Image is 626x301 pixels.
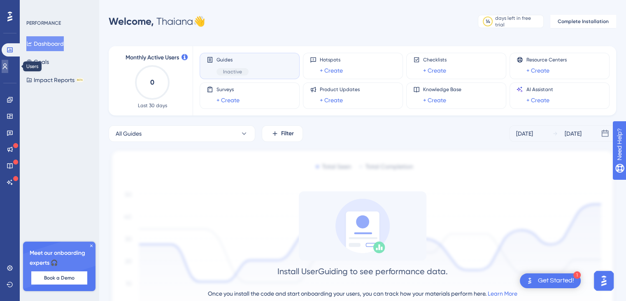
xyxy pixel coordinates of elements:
[516,129,533,139] div: [DATE]
[488,290,517,297] a: Learn More
[216,95,240,105] a: + Create
[126,53,179,63] span: Monthly Active Users
[525,276,535,286] img: launcher-image-alternative-text
[26,54,49,69] button: Goals
[26,36,64,51] button: Dashboard
[320,56,343,63] span: Hotspots
[277,266,448,277] div: Install UserGuiding to see performance data.
[495,15,541,28] div: days left in free trial
[565,129,582,139] div: [DATE]
[423,95,446,105] a: + Create
[320,95,343,105] a: + Create
[19,2,51,12] span: Need Help?
[573,271,581,279] div: 1
[150,78,154,86] text: 0
[526,95,549,105] a: + Create
[109,15,154,27] span: Welcome,
[31,271,87,285] button: Book a Demo
[138,102,167,109] span: Last 30 days
[423,86,461,93] span: Knowledge Base
[520,273,581,288] div: Open Get Started! checklist, remaining modules: 1
[116,129,142,139] span: All Guides
[216,86,240,93] span: Surveys
[526,56,567,63] span: Resource Centers
[486,18,490,25] div: 14
[44,275,74,281] span: Book a Demo
[558,18,609,25] span: Complete Installation
[208,289,517,299] div: Once you install the code and start onboarding your users, you can track how your materials perfo...
[550,15,616,28] button: Complete Installation
[320,66,343,75] a: + Create
[423,66,446,75] a: + Create
[223,68,242,75] span: Inactive
[538,276,574,285] div: Get Started!
[281,129,294,139] span: Filter
[76,78,84,82] div: BETA
[26,73,84,87] button: Impact ReportsBETA
[591,268,616,293] iframe: UserGuiding AI Assistant Launcher
[26,20,61,26] div: PERFORMANCE
[30,248,89,268] span: Meet our onboarding experts 🎧
[526,66,549,75] a: + Create
[109,125,255,142] button: All Guides
[320,86,360,93] span: Product Updates
[262,125,303,142] button: Filter
[109,15,205,28] div: Thaiana 👋
[423,56,447,63] span: Checklists
[526,86,553,93] span: AI Assistant
[216,56,249,63] span: Guides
